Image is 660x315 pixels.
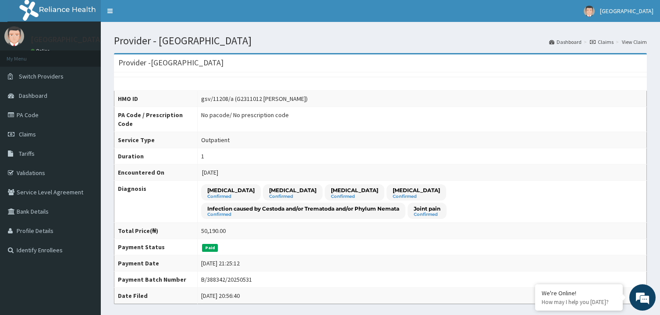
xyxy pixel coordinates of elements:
th: Duration [114,148,198,165]
span: Switch Providers [19,72,64,80]
p: [MEDICAL_DATA] [393,186,440,194]
p: Infection caused by Cestoda and/or Trematoda and/or Phylum Nemata [207,205,399,212]
div: 50,190.00 [201,226,226,235]
div: B/388342/20250531 [201,275,252,284]
small: Confirmed [207,212,399,217]
a: Claims [590,38,614,46]
th: Payment Date [114,255,198,272]
div: [DATE] 21:25:12 [201,259,240,268]
p: [MEDICAL_DATA] [207,186,255,194]
p: How may I help you today? [542,298,616,306]
th: Total Price(₦) [114,223,198,239]
h3: Provider - [GEOGRAPHIC_DATA] [118,59,224,67]
span: Tariffs [19,150,35,157]
div: 1 [201,152,204,161]
div: Outpatient [201,136,230,144]
a: Dashboard [549,38,582,46]
p: [GEOGRAPHIC_DATA] [31,36,103,43]
span: [GEOGRAPHIC_DATA] [600,7,653,15]
small: Confirmed [331,194,378,199]
p: Joint pain [414,205,440,212]
small: Confirmed [207,194,255,199]
th: Service Type [114,132,198,148]
div: No pacode / No prescription code [201,111,289,119]
th: Payment Status [114,239,198,255]
span: Paid [202,244,218,252]
th: HMO ID [114,91,198,107]
div: [DATE] 20:56:40 [201,291,240,300]
small: Confirmed [269,194,316,199]
th: Encountered On [114,165,198,181]
th: Diagnosis [114,181,198,223]
span: Claims [19,130,36,138]
small: Confirmed [414,212,440,217]
small: Confirmed [393,194,440,199]
a: Online [31,48,52,54]
p: [MEDICAL_DATA] [331,186,378,194]
img: User Image [584,6,595,17]
th: Payment Batch Number [114,272,198,288]
div: gsv/11208/a (G2311012 [PERSON_NAME]) [201,94,308,103]
a: View Claim [622,38,647,46]
p: [MEDICAL_DATA] [269,186,316,194]
th: Date Filed [114,288,198,304]
img: User Image [4,26,24,46]
span: [DATE] [202,168,218,176]
div: We're Online! [542,289,616,297]
h1: Provider - [GEOGRAPHIC_DATA] [114,35,647,47]
th: PA Code / Prescription Code [114,107,198,132]
span: Dashboard [19,92,47,100]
